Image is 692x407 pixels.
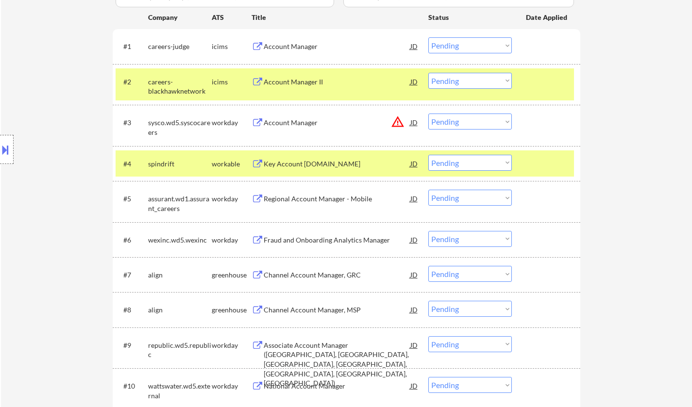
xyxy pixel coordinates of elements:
[409,336,419,354] div: JD
[212,270,252,280] div: greenhouse
[264,77,410,87] div: Account Manager II
[264,42,410,51] div: Account Manager
[409,377,419,394] div: JD
[123,42,140,51] div: #1
[264,118,410,128] div: Account Manager
[123,381,140,391] div: #10
[264,235,410,245] div: Fraud and Onboarding Analytics Manager
[212,235,252,245] div: workday
[264,305,410,315] div: Channel Account Manager, MSP
[409,37,419,55] div: JD
[409,155,419,172] div: JD
[148,42,212,51] div: careers-judge
[409,231,419,248] div: JD
[409,266,419,283] div: JD
[212,194,252,204] div: workday
[148,194,212,213] div: assurant.wd1.assurant_careers
[252,13,419,22] div: Title
[409,190,419,207] div: JD
[212,305,252,315] div: greenhouse
[264,341,410,388] div: Associate Account Manager ([GEOGRAPHIC_DATA], [GEOGRAPHIC_DATA], [GEOGRAPHIC_DATA], [GEOGRAPHIC_D...
[391,115,405,129] button: warning_amber
[264,194,410,204] div: Regional Account Manager - Mobile
[148,235,212,245] div: wexinc.wd5.wexinc
[148,341,212,359] div: republic.wd5.republic
[212,381,252,391] div: workday
[212,13,252,22] div: ATS
[123,341,140,350] div: #9
[148,77,212,96] div: careers-blackhawknetwork
[148,159,212,169] div: spindrift
[212,118,252,128] div: workday
[212,77,252,87] div: icims
[148,381,212,400] div: wattswater.wd5.external
[264,381,410,391] div: National Account Manager
[123,235,140,245] div: #6
[409,73,419,90] div: JD
[526,13,569,22] div: Date Applied
[212,42,252,51] div: icims
[123,305,140,315] div: #8
[409,114,419,131] div: JD
[264,159,410,169] div: Key Account [DOMAIN_NAME]
[212,159,252,169] div: workable
[123,270,140,280] div: #7
[264,270,410,280] div: Channel Account Manager, GRC
[212,341,252,350] div: workday
[148,118,212,137] div: sysco.wd5.syscocareers
[428,8,512,26] div: Status
[148,305,212,315] div: align
[409,301,419,318] div: JD
[148,13,212,22] div: Company
[148,270,212,280] div: align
